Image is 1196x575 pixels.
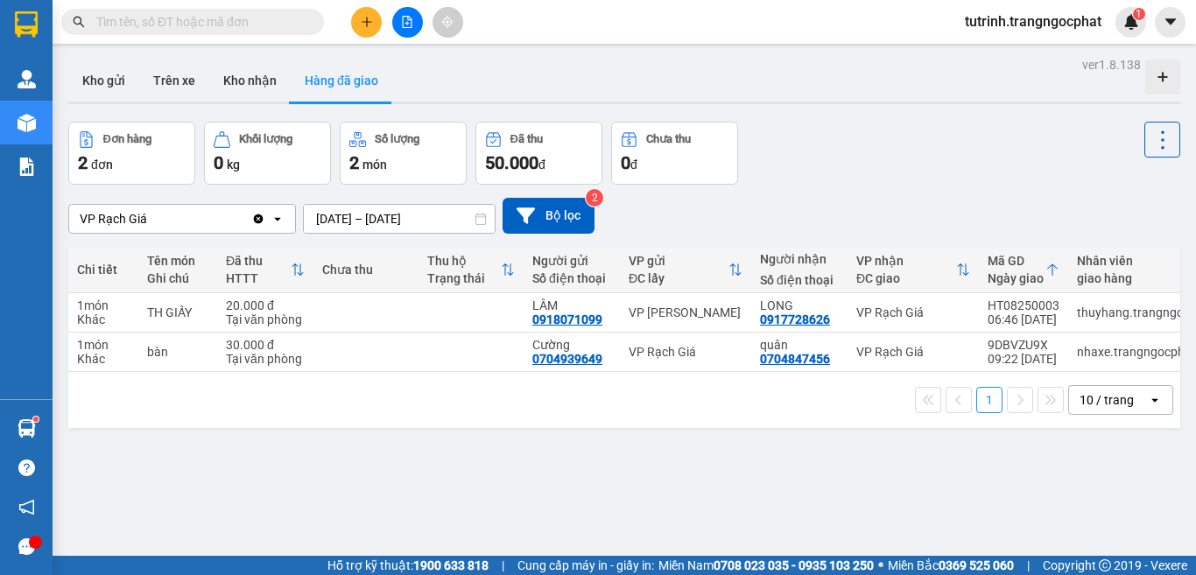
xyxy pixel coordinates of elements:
[149,210,151,228] input: Selected VP Rạch Giá.
[629,254,728,268] div: VP gửi
[433,7,463,38] button: aim
[217,247,313,293] th: Toggle SortBy
[18,538,35,555] span: message
[1133,8,1145,20] sup: 1
[532,352,602,366] div: 0704939649
[586,189,603,207] sup: 2
[18,158,36,176] img: solution-icon
[362,158,387,172] span: món
[18,499,35,515] span: notification
[760,312,830,326] div: 0917728626
[77,298,130,312] div: 1 món
[611,122,738,185] button: Chưa thu0đ
[979,247,1068,293] th: Toggle SortBy
[351,7,382,38] button: plus
[658,556,874,575] span: Miền Nam
[1080,391,1134,409] div: 10 / trang
[1145,60,1180,95] div: Tạo kho hàng mới
[848,247,979,293] th: Toggle SortBy
[510,133,543,145] div: Đã thu
[1163,14,1178,30] span: caret-down
[361,16,373,28] span: plus
[939,558,1014,572] strong: 0369 525 060
[532,254,611,268] div: Người gửi
[340,122,467,185] button: Số lượng2món
[856,305,970,319] div: VP Rạch Giá
[760,352,830,366] div: 0704847456
[204,122,331,185] button: Khối lượng0kg
[629,271,728,285] div: ĐC lấy
[80,210,147,228] div: VP Rạch Giá
[427,271,501,285] div: Trạng thái
[147,345,208,359] div: bàn
[18,70,36,88] img: warehouse-icon
[103,133,151,145] div: Đơn hàng
[532,298,611,312] div: LÂM
[646,133,691,145] div: Chưa thu
[226,352,305,366] div: Tại văn phòng
[322,263,410,277] div: Chưa thu
[327,556,489,575] span: Hỗ trợ kỹ thuật:
[760,298,839,312] div: LONG
[413,558,489,572] strong: 1900 633 818
[214,152,223,173] span: 0
[349,152,359,173] span: 2
[888,556,1014,575] span: Miền Bắc
[502,556,504,575] span: |
[68,122,195,185] button: Đơn hàng2đơn
[77,338,130,352] div: 1 món
[291,60,392,102] button: Hàng đã giao
[33,417,39,422] sup: 1
[760,338,839,352] div: quân
[988,312,1059,326] div: 06:46 [DATE]
[621,152,630,173] span: 0
[226,271,291,285] div: HTTT
[856,271,956,285] div: ĐC giao
[77,263,130,277] div: Chi tiết
[1027,556,1030,575] span: |
[620,247,751,293] th: Toggle SortBy
[856,254,956,268] div: VP nhận
[532,338,611,352] div: Cường
[630,158,637,172] span: đ
[1123,14,1139,30] img: icon-new-feature
[441,16,454,28] span: aim
[475,122,602,185] button: Đã thu50.000đ
[375,133,419,145] div: Số lượng
[419,247,524,293] th: Toggle SortBy
[951,11,1115,32] span: tutrinh.trangngocphat
[427,254,501,268] div: Thu hộ
[226,254,291,268] div: Đã thu
[68,60,139,102] button: Kho gửi
[401,16,413,28] span: file-add
[856,345,970,359] div: VP Rạch Giá
[304,205,495,233] input: Select a date range.
[760,252,839,266] div: Người nhận
[503,198,594,234] button: Bộ lọc
[538,158,545,172] span: đ
[226,312,305,326] div: Tại văn phòng
[976,387,1003,413] button: 1
[878,562,883,569] span: ⚪️
[226,298,305,312] div: 20.000 đ
[629,305,742,319] div: VP [PERSON_NAME]
[532,312,602,326] div: 0918071099
[209,60,291,102] button: Kho nhận
[988,338,1059,352] div: 9DBVZU9X
[91,158,113,172] span: đơn
[988,298,1059,312] div: HT08250003
[1136,8,1142,20] span: 1
[227,158,240,172] span: kg
[78,152,88,173] span: 2
[392,7,423,38] button: file-add
[73,16,85,28] span: search
[77,312,130,326] div: Khác
[714,558,874,572] strong: 0708 023 035 - 0935 103 250
[271,212,285,226] svg: open
[517,556,654,575] span: Cung cấp máy in - giấy in:
[629,345,742,359] div: VP Rạch Giá
[1099,559,1111,571] span: copyright
[139,60,209,102] button: Trên xe
[988,352,1059,366] div: 09:22 [DATE]
[1082,55,1141,74] div: ver 1.8.138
